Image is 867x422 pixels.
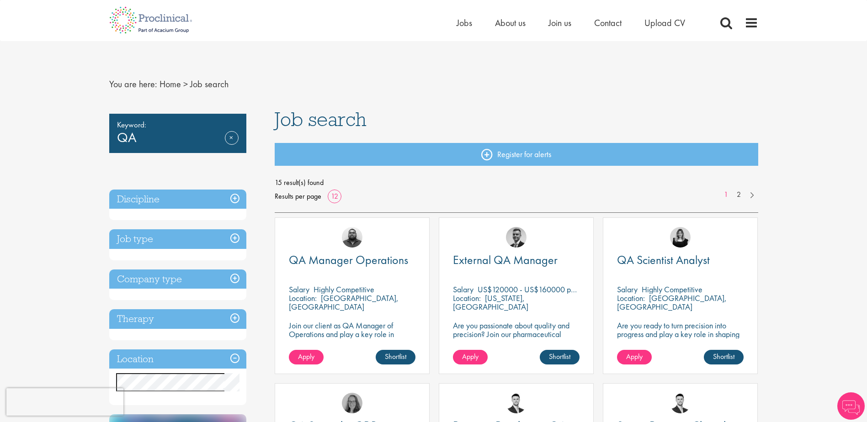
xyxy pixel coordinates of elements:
[453,293,528,312] p: [US_STATE], [GEOGRAPHIC_DATA]
[617,293,727,312] p: [GEOGRAPHIC_DATA], [GEOGRAPHIC_DATA]
[453,284,473,295] span: Salary
[642,284,702,295] p: Highly Competitive
[617,321,744,347] p: Are you ready to turn precision into progress and play a key role in shaping the future of pharma...
[275,176,758,190] span: 15 result(s) found
[617,293,645,303] span: Location:
[275,143,758,166] a: Register for alerts
[289,350,324,364] a: Apply
[289,321,415,347] p: Join our client as QA Manager of Operations and play a key role in maintaining top-tier quality s...
[462,352,479,361] span: Apply
[506,227,527,248] img: Alex Bill
[837,392,865,420] img: Chatbot
[495,17,526,29] a: About us
[275,190,321,203] span: Results per page
[506,393,527,413] img: Joshua Godden
[289,293,317,303] span: Location:
[109,78,157,90] span: You are here:
[109,114,246,153] div: QA
[289,284,309,295] span: Salary
[453,350,488,364] a: Apply
[328,191,341,201] a: 12
[644,17,685,29] a: Upload CV
[314,284,374,295] p: Highly Competitive
[109,269,246,289] h3: Company type
[109,190,246,209] h3: Discipline
[289,252,408,268] span: QA Manager Operations
[540,350,580,364] a: Shortlist
[275,107,367,132] span: Job search
[183,78,188,90] span: >
[109,349,246,369] h3: Location
[342,227,362,248] img: Ashley Bennett
[109,309,246,329] h3: Therapy
[457,17,472,29] a: Jobs
[117,118,239,131] span: Keyword:
[478,284,600,295] p: US$120000 - US$160000 per annum
[704,350,744,364] a: Shortlist
[617,254,744,266] a: QA Scientist Analyst
[289,293,399,312] p: [GEOGRAPHIC_DATA], [GEOGRAPHIC_DATA]
[298,352,314,361] span: Apply
[670,393,691,413] img: Joshua Godden
[190,78,229,90] span: Job search
[109,229,246,249] h3: Job type
[289,254,415,266] a: QA Manager Operations
[225,131,239,158] a: Remove
[548,17,571,29] a: Join us
[453,254,580,266] a: External QA Manager
[626,352,643,361] span: Apply
[617,284,638,295] span: Salary
[453,293,481,303] span: Location:
[453,252,558,268] span: External QA Manager
[6,388,123,416] iframe: reCAPTCHA
[453,321,580,364] p: Are you passionate about quality and precision? Join our pharmaceutical client and help ensure to...
[670,227,691,248] img: Molly Colclough
[732,190,745,200] a: 2
[376,350,415,364] a: Shortlist
[617,350,652,364] a: Apply
[594,17,622,29] a: Contact
[719,190,733,200] a: 1
[617,252,710,268] span: QA Scientist Analyst
[160,78,181,90] a: breadcrumb link
[342,393,362,413] img: Ingrid Aymes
